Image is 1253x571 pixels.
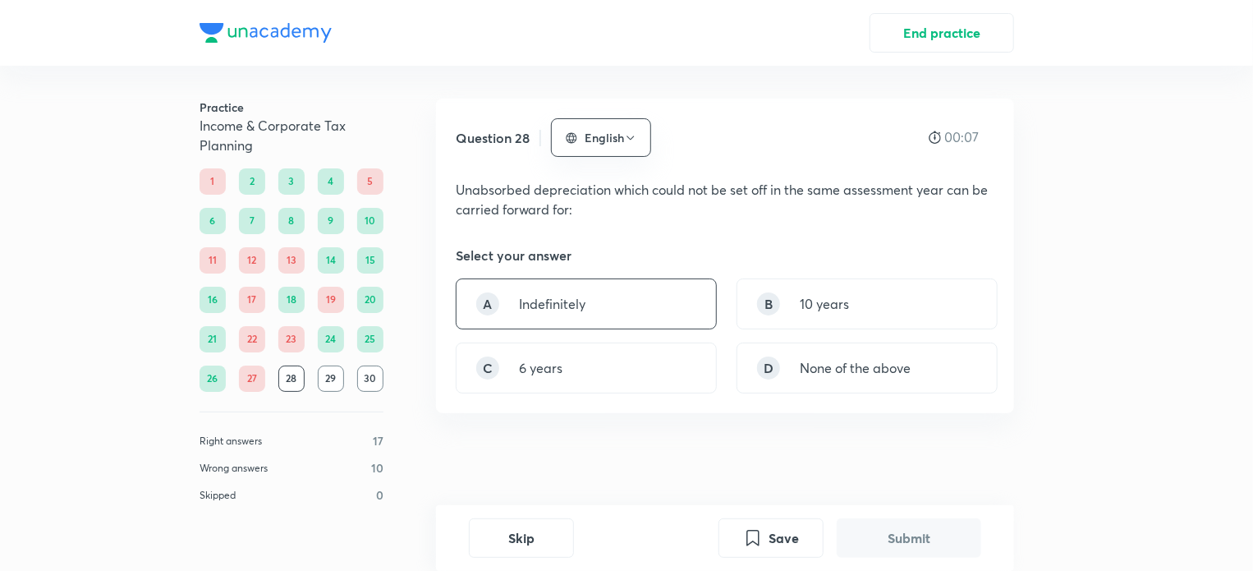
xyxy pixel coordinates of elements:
[551,118,651,157] button: English
[278,366,305,392] div: 28
[318,366,344,392] div: 29
[456,246,571,265] h5: Select your answer
[929,130,994,145] div: 00:07
[318,247,344,274] div: 14
[456,128,530,148] h5: Question 28
[200,99,383,116] h6: Practice
[278,168,305,195] div: 3
[757,292,780,315] div: B
[200,488,236,503] p: Skipped
[200,366,226,392] div: 26
[800,294,849,314] p: 10 years
[357,326,383,352] div: 25
[757,357,780,380] div: D
[239,366,265,392] div: 27
[357,208,383,234] div: 10
[357,366,383,392] div: 30
[373,432,383,449] p: 17
[318,168,344,195] div: 4
[318,326,344,352] div: 24
[376,486,383,504] p: 0
[318,287,344,313] div: 19
[239,326,265,352] div: 22
[200,287,226,313] div: 16
[357,168,383,195] div: 5
[278,208,305,234] div: 8
[519,294,585,314] p: Indefinitely
[476,357,499,380] div: C
[456,180,994,219] p: Unabsorbed depreciation which could not be set off in the same assessment year can be carried for...
[278,247,305,274] div: 13
[357,247,383,274] div: 15
[239,247,265,274] div: 12
[200,434,262,449] p: Right answers
[718,518,824,558] button: Save
[469,518,574,558] button: Skip
[357,287,383,313] div: 20
[837,518,981,558] button: Submit
[200,208,226,234] div: 6
[239,287,265,313] div: 17
[200,461,268,476] p: Wrong answers
[200,116,383,155] h5: Income & Corporate Tax Planning
[200,326,226,352] div: 21
[371,459,383,477] p: 10
[929,131,941,144] img: stopwatch icon
[239,168,265,195] div: 2
[239,208,265,234] div: 7
[519,358,562,378] p: 6 years
[200,23,332,43] img: Company Logo
[200,168,226,195] div: 1
[278,326,305,352] div: 23
[278,287,305,313] div: 18
[476,292,499,315] div: A
[870,13,1014,53] button: End practice
[318,208,344,234] div: 9
[200,247,226,274] div: 11
[800,358,911,378] p: None of the above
